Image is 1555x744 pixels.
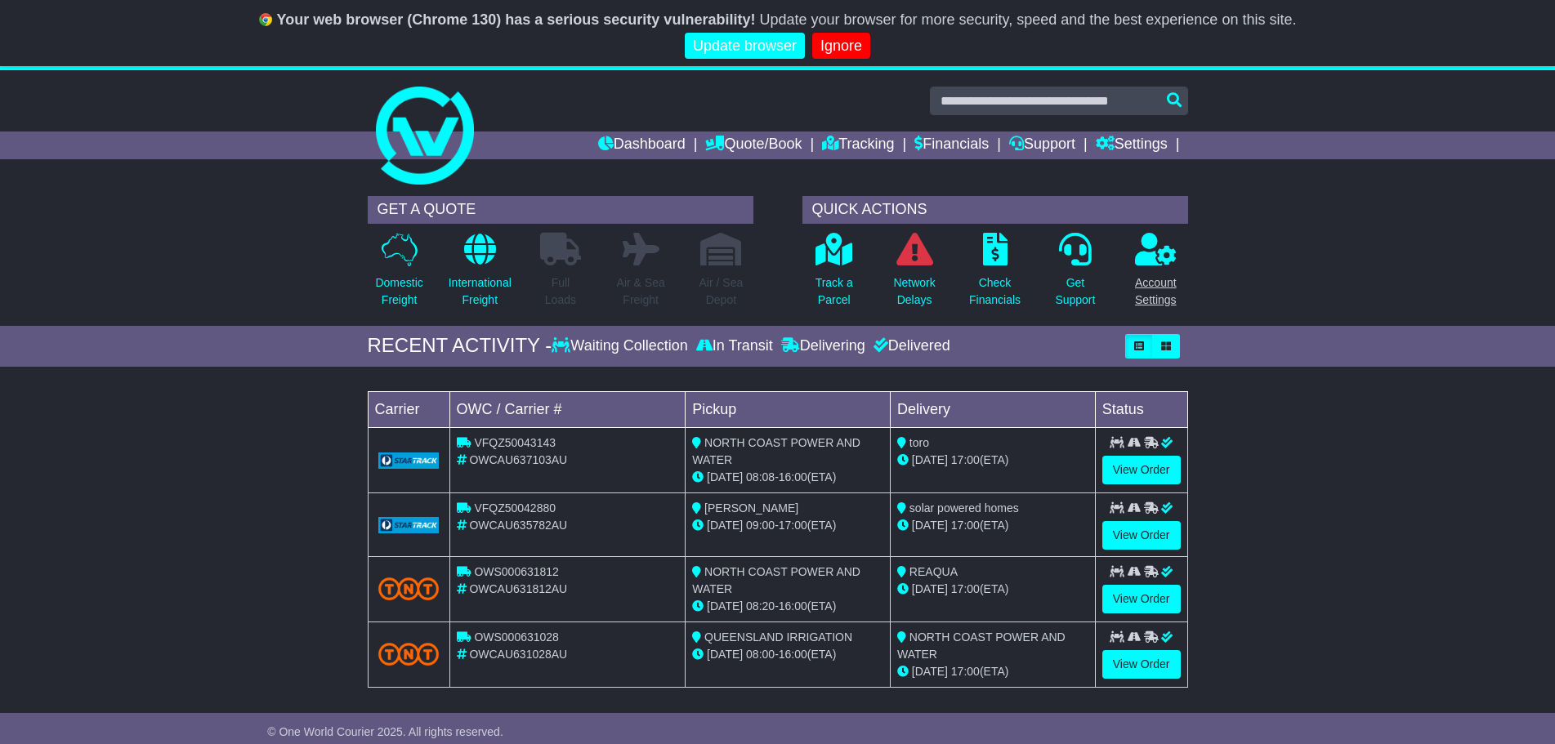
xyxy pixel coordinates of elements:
a: Ignore [812,33,870,60]
a: View Order [1102,456,1181,484]
span: NORTH COAST POWER AND WATER [692,436,860,466]
span: OWCAU637103AU [469,453,567,466]
a: View Order [1102,650,1181,679]
span: 17:00 [951,582,980,595]
td: Status [1095,391,1187,427]
span: OWS000631812 [474,565,559,578]
p: Air & Sea Freight [617,274,665,309]
a: DomesticFreight [374,232,423,318]
span: QUEENSLAND IRRIGATION [704,630,852,644]
div: QUICK ACTIONS [802,196,1188,224]
a: Quote/Book [705,131,802,159]
img: TNT_Domestic.png [378,643,440,665]
a: Settings [1096,131,1168,159]
span: [DATE] [707,519,743,532]
div: - (ETA) [692,598,883,615]
span: [DATE] [912,453,948,466]
span: toro [909,436,929,449]
img: GetCarrierServiceLogo [378,517,440,533]
div: Delivering [777,337,869,355]
a: Financials [914,131,989,159]
p: International Freight [449,274,512,309]
td: OWC / Carrier # [449,391,686,427]
a: Track aParcel [815,232,854,318]
span: VFQZ50042880 [474,501,556,515]
div: RECENT ACTIVITY - [368,334,552,358]
span: [DATE] [707,648,743,661]
span: [PERSON_NAME] [704,501,798,515]
p: Full Loads [540,274,581,309]
b: Your web browser (Chrome 130) has a serious security vulnerability! [277,11,756,28]
span: 09:00 [746,519,775,532]
a: Update browser [685,33,805,60]
p: Air / Sea Depot [699,274,744,309]
a: Dashboard [598,131,686,159]
span: REAQUA [909,565,958,578]
span: Update your browser for more security, speed and the best experience on this site. [759,11,1296,28]
a: Tracking [822,131,894,159]
img: TNT_Domestic.png [378,577,440,599]
span: © One World Courier 2025. All rights reserved. [267,725,503,738]
div: - (ETA) [692,646,883,663]
a: InternationalFreight [448,232,512,318]
span: 16:00 [779,648,807,661]
span: OWS000631028 [474,630,559,644]
a: View Order [1102,585,1181,613]
span: [DATE] [707,599,743,613]
span: 17:00 [951,453,980,466]
div: (ETA) [897,452,1088,469]
span: NORTH COAST POWER AND WATER [897,630,1066,661]
a: View Order [1102,521,1181,550]
span: 08:00 [746,648,775,661]
span: [DATE] [707,470,743,483]
a: AccountSettings [1134,232,1177,318]
span: 16:00 [779,599,807,613]
p: Check Financials [969,274,1021,309]
p: Network Delays [893,274,935,309]
span: [DATE] [912,519,948,532]
span: NORTH COAST POWER AND WATER [692,565,860,595]
td: Carrier [368,391,449,427]
span: OWCAU631028AU [469,648,567,661]
p: Domestic Freight [375,274,422,309]
span: OWCAU631812AU [469,582,567,595]
td: Delivery [890,391,1095,427]
div: - (ETA) [692,517,883,534]
div: Delivered [869,337,950,355]
div: (ETA) [897,517,1088,534]
span: 17:00 [951,665,980,678]
span: VFQZ50043143 [474,436,556,449]
span: [DATE] [912,665,948,678]
a: GetSupport [1054,232,1096,318]
span: 17:00 [779,519,807,532]
a: Support [1009,131,1075,159]
span: 17:00 [951,519,980,532]
div: Waiting Collection [552,337,691,355]
span: 08:08 [746,470,775,483]
div: In Transit [692,337,777,355]
span: solar powered homes [909,501,1019,515]
div: (ETA) [897,663,1088,680]
span: 08:20 [746,599,775,613]
a: NetworkDelays [892,232,936,318]
p: Track a Parcel [815,274,853,309]
div: GET A QUOTE [368,196,753,224]
td: Pickup [686,391,891,427]
div: (ETA) [897,581,1088,598]
span: [DATE] [912,582,948,595]
p: Account Settings [1135,274,1177,309]
span: 16:00 [779,470,807,483]
div: - (ETA) [692,469,883,486]
p: Get Support [1055,274,1095,309]
img: GetCarrierServiceLogo [378,452,440,469]
span: OWCAU635782AU [469,519,567,532]
a: CheckFinancials [968,232,1021,318]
